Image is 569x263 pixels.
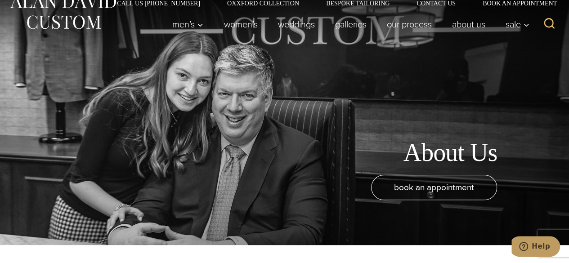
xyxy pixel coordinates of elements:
a: Our Process [376,15,442,33]
a: weddings [268,15,325,33]
a: Galleries [325,15,376,33]
iframe: Opens a widget where you can chat to one of our agents [511,236,560,259]
a: book an appointment [371,175,497,200]
a: About Us [442,15,495,33]
span: book an appointment [394,181,474,194]
button: View Search Form [538,13,560,35]
h1: About Us [403,138,497,168]
nav: Primary Navigation [162,15,534,33]
a: Women’s [214,15,268,33]
button: Sale sub menu toggle [495,15,534,33]
button: Men’s sub menu toggle [162,15,214,33]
